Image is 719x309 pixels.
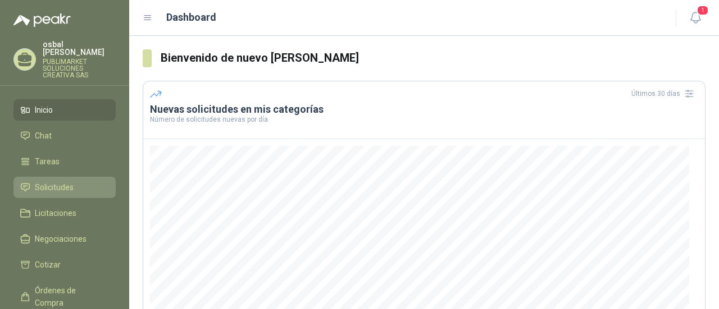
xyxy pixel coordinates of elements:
a: Cotizar [13,254,116,275]
h1: Dashboard [166,10,216,25]
p: PUBLIMARKET SOLUCIONES CREATIVA SAS [43,58,116,79]
a: Chat [13,125,116,146]
span: Chat [35,130,52,142]
span: 1 [697,5,709,16]
p: osbal [PERSON_NAME] [43,40,116,56]
span: Negociaciones [35,233,87,245]
a: Solicitudes [13,177,116,198]
h3: Nuevas solicitudes en mis categorías [150,103,698,116]
h3: Bienvenido de nuevo [PERSON_NAME] [161,49,706,67]
img: Logo peakr [13,13,71,27]
p: Número de solicitudes nuevas por día [150,116,698,123]
a: Inicio [13,99,116,121]
span: Licitaciones [35,207,76,219]
div: Últimos 30 días [631,85,698,103]
span: Tareas [35,155,60,168]
a: Tareas [13,151,116,172]
button: 1 [685,8,706,28]
span: Cotizar [35,259,61,271]
span: Inicio [35,104,53,116]
a: Negociaciones [13,228,116,250]
a: Licitaciones [13,202,116,224]
span: Órdenes de Compra [35,284,105,309]
span: Solicitudes [35,181,74,193]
